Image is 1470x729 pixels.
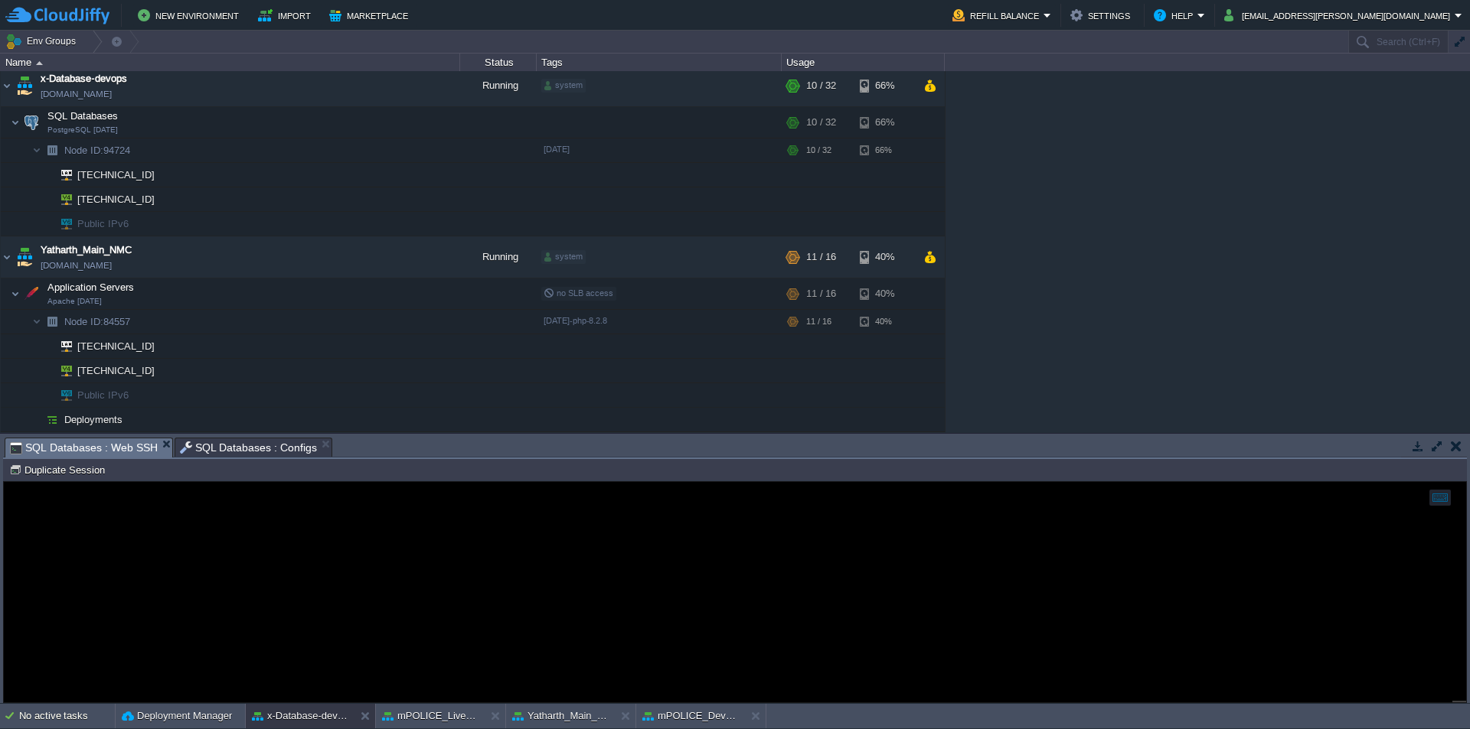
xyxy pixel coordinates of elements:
div: 40% [860,236,910,278]
img: AMDAwAAAACH5BAEAAAAALAAAAAABAAEAAAICRAEAOw== [14,236,35,278]
a: Public IPv6 [76,218,131,229]
span: [DATE]-php-8.2.8 [544,316,607,325]
span: Apache [DATE] [47,297,102,306]
a: Yatharth_Main_NMC [41,242,132,258]
img: AMDAwAAAACH5BAEAAAAALAAAAAABAAEAAAICRAEAOw== [51,187,72,211]
img: AMDAwAAAACH5BAEAAAAALAAAAAABAAEAAAICRAEAOw== [41,187,51,211]
div: 66% [860,138,910,162]
button: Marketplace [329,6,413,24]
a: [TECHNICAL_ID] [76,365,157,376]
img: AMDAwAAAACH5BAEAAAAALAAAAAABAAEAAAICRAEAOw== [21,278,42,309]
img: AMDAwAAAACH5BAEAAAAALAAAAAABAAEAAAICRAEAOw== [41,383,51,407]
img: AMDAwAAAACH5BAEAAAAALAAAAAABAAEAAAICRAEAOw== [32,310,41,334]
div: 40% [860,278,910,309]
img: AMDAwAAAACH5BAEAAAAALAAAAAABAAEAAAICRAEAOw== [21,107,42,138]
img: AMDAwAAAACH5BAEAAAAALAAAAAABAAEAAAICRAEAOw== [32,408,41,431]
img: AMDAwAAAACH5BAEAAAAALAAAAAABAAEAAAICRAEAOw== [1,236,13,278]
div: 40% [860,310,910,334]
img: AMDAwAAAACH5BAEAAAAALAAAAAABAAEAAAICRAEAOw== [51,212,72,236]
button: [EMAIL_ADDRESS][PERSON_NAME][DOMAIN_NAME] [1224,6,1455,24]
button: New Environment [138,6,243,24]
div: 11 / 16 [806,278,836,309]
span: [DOMAIN_NAME] [41,86,112,102]
span: Public IPv6 [76,212,131,236]
a: Application ServersApache [DATE] [46,282,136,293]
div: Running [460,65,537,106]
img: AMDAwAAAACH5BAEAAAAALAAAAAABAAEAAAICRAEAOw== [41,212,51,236]
div: system [541,79,586,93]
span: no SLB access [544,288,613,298]
a: [TECHNICAL_ID] [76,194,157,205]
span: Application Servers [46,281,136,294]
span: Node ID: [64,145,103,156]
img: AMDAwAAAACH5BAEAAAAALAAAAAABAAEAAAICRAEAOw== [51,383,72,407]
span: [TECHNICAL_ID] [76,359,157,382]
div: No active tasks [19,704,115,728]
button: Env Groups [5,31,81,52]
span: 84557 [63,315,132,328]
img: AMDAwAAAACH5BAEAAAAALAAAAAABAAEAAAICRAEAOw== [41,310,63,334]
span: Public IPv6 [76,383,131,407]
button: Help [1154,6,1197,24]
a: SQL DatabasesPostgreSQL [DATE] [46,110,120,122]
img: AMDAwAAAACH5BAEAAAAALAAAAAABAAEAAAICRAEAOw== [41,138,63,162]
button: Settings [1070,6,1135,24]
span: SQL Databases [46,109,120,122]
div: 10 / 32 [806,138,831,162]
div: 11 / 16 [806,310,831,334]
a: [TECHNICAL_ID] [76,340,157,352]
span: PostgreSQL [DATE] [47,125,118,135]
span: SQL Databases : Web SSH [10,438,158,457]
button: Deployment Manager [122,708,232,724]
img: AMDAwAAAACH5BAEAAAAALAAAAAABAAEAAAICRAEAOw== [41,408,63,431]
a: x-Database-devops [41,71,127,86]
div: Status [461,54,536,71]
img: AMDAwAAAACH5BAEAAAAALAAAAAABAAEAAAICRAEAOw== [32,138,41,162]
a: Node ID:94724 [63,144,132,157]
a: Deployments [63,413,125,426]
button: Import [258,6,315,24]
img: AMDAwAAAACH5BAEAAAAALAAAAAABAAEAAAICRAEAOw== [41,359,51,382]
a: Public IPv6 [76,389,131,401]
div: Name [2,54,459,71]
button: Refill Balance [952,6,1044,24]
img: CloudJiffy [5,6,109,25]
img: AMDAwAAAACH5BAEAAAAALAAAAAABAAEAAAICRAEAOw== [36,61,43,65]
button: x-Database-devops [252,708,348,724]
div: Tags [537,54,781,71]
span: Node ID: [64,316,103,327]
a: [DOMAIN_NAME] [41,258,112,273]
div: 66% [860,107,910,138]
div: system [541,250,586,264]
span: 94724 [63,144,132,157]
img: AMDAwAAAACH5BAEAAAAALAAAAAABAAEAAAICRAEAOw== [51,359,72,382]
span: [TECHNICAL_ID] [76,187,157,211]
img: AMDAwAAAACH5BAEAAAAALAAAAAABAAEAAAICRAEAOw== [11,107,20,138]
img: AMDAwAAAACH5BAEAAAAALAAAAAABAAEAAAICRAEAOw== [14,65,35,106]
button: mPOLICE_Dev_App [642,708,739,724]
div: 10 / 32 [806,107,836,138]
a: [TECHNICAL_ID] [76,169,157,181]
img: AMDAwAAAACH5BAEAAAAALAAAAAABAAEAAAICRAEAOw== [41,334,51,358]
span: SQL Databases : Configs [180,438,318,457]
div: 66% [860,65,910,106]
img: AMDAwAAAACH5BAEAAAAALAAAAAABAAEAAAICRAEAOw== [11,278,20,309]
img: AMDAwAAAACH5BAEAAAAALAAAAAABAAEAAAICRAEAOw== [51,163,72,187]
span: [TECHNICAL_ID] [76,334,157,358]
span: [TECHNICAL_ID] [76,163,157,187]
img: AMDAwAAAACH5BAEAAAAALAAAAAABAAEAAAICRAEAOw== [1,65,13,106]
div: 10 / 32 [806,65,836,106]
button: Duplicate Session [9,463,109,477]
button: mPOLICE_Live_DB [382,708,479,724]
div: Usage [782,54,944,71]
div: 11 / 16 [806,236,836,278]
a: Node ID:84557 [63,315,132,328]
span: [DATE] [544,145,570,154]
button: Yatharth_Main_NMC [512,708,609,724]
img: AMDAwAAAACH5BAEAAAAALAAAAAABAAEAAAICRAEAOw== [41,163,51,187]
div: Running [460,236,537,278]
img: AMDAwAAAACH5BAEAAAAALAAAAAABAAEAAAICRAEAOw== [51,334,72,358]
